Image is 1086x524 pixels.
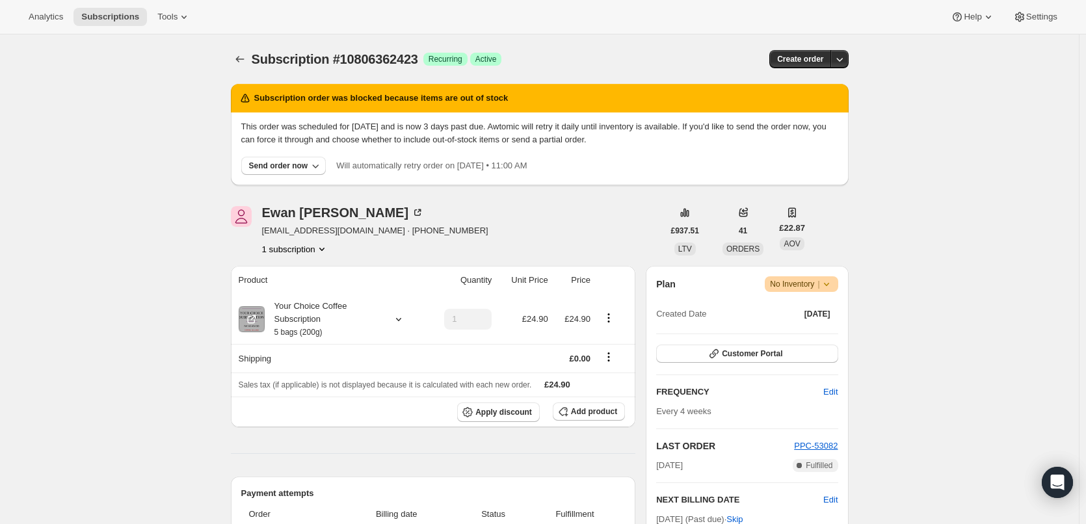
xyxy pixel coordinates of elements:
span: Add product [571,406,617,417]
span: ORDERS [726,244,760,254]
button: Product actions [262,242,328,255]
div: Your Choice Coffee Subscription [265,300,382,339]
button: Add product [553,402,625,421]
th: Quantity [426,266,496,295]
h2: Subscription order was blocked because items are out of stock [254,92,509,105]
button: PPC-53082 [794,439,838,452]
p: This order was scheduled for [DATE] and is now 3 days past due. Awtomic will retry it daily until... [241,120,838,146]
span: Customer Portal [722,348,782,359]
th: Unit Price [496,266,551,295]
span: Fulfilled [806,460,832,471]
button: Settings [1005,8,1065,26]
span: Apply discount [475,407,532,417]
span: Subscriptions [81,12,139,22]
span: LTV [678,244,692,254]
span: Recurring [429,54,462,64]
button: Edit [815,382,845,402]
span: Analytics [29,12,63,22]
span: Subscription #10806362423 [252,52,418,66]
span: Status [462,508,525,521]
h2: NEXT BILLING DATE [656,493,823,506]
span: No Inventory [770,278,832,291]
span: Tools [157,12,178,22]
span: Create order [777,54,823,64]
span: [DATE] (Past due) · [656,514,743,524]
span: Sales tax (if applicable) is not displayed because it is calculated with each new order. [239,380,532,389]
span: [DATE] [656,459,683,472]
span: 41 [739,226,747,236]
button: Create order [769,50,831,68]
span: Created Date [656,308,706,321]
span: £0.00 [569,354,590,363]
div: Send order now [249,161,308,171]
h2: Plan [656,278,676,291]
span: Active [475,54,497,64]
span: [EMAIL_ADDRESS][DOMAIN_NAME] · [PHONE_NUMBER] [262,224,488,237]
span: £937.51 [671,226,699,236]
span: Help [964,12,981,22]
button: Subscriptions [73,8,147,26]
button: £937.51 [663,222,707,240]
small: 5 bags (200g) [274,328,323,337]
button: Shipping actions [598,350,619,364]
button: Help [943,8,1002,26]
button: Customer Portal [656,345,838,363]
button: Apply discount [457,402,540,422]
button: Edit [823,493,838,506]
button: Send order now [241,157,326,175]
th: Shipping [231,344,427,373]
div: Ewan [PERSON_NAME] [262,206,425,219]
span: Ewan Craig [231,206,252,227]
h2: FREQUENCY [656,386,823,399]
span: [DATE] [804,309,830,319]
div: Open Intercom Messenger [1042,467,1073,498]
span: AOV [784,239,800,248]
span: £22.87 [779,222,805,235]
span: Edit [823,386,838,399]
span: Billing date [339,508,454,521]
span: £24.90 [522,314,548,324]
button: Product actions [598,311,619,325]
button: [DATE] [797,305,838,323]
th: Product [231,266,427,295]
span: Every 4 weeks [656,406,711,416]
span: Settings [1026,12,1057,22]
span: £24.90 [544,380,570,389]
span: £24.90 [564,314,590,324]
button: Subscriptions [231,50,249,68]
span: Fulfillment [533,508,617,521]
th: Price [552,266,594,295]
button: 41 [731,222,755,240]
button: Analytics [21,8,71,26]
h2: Payment attempts [241,487,626,500]
img: product img [239,306,265,332]
p: Will automatically retry order on [DATE] • 11:00 AM [336,159,527,172]
h2: LAST ORDER [656,439,794,452]
button: Tools [150,8,198,26]
a: PPC-53082 [794,441,838,451]
span: | [817,279,819,289]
